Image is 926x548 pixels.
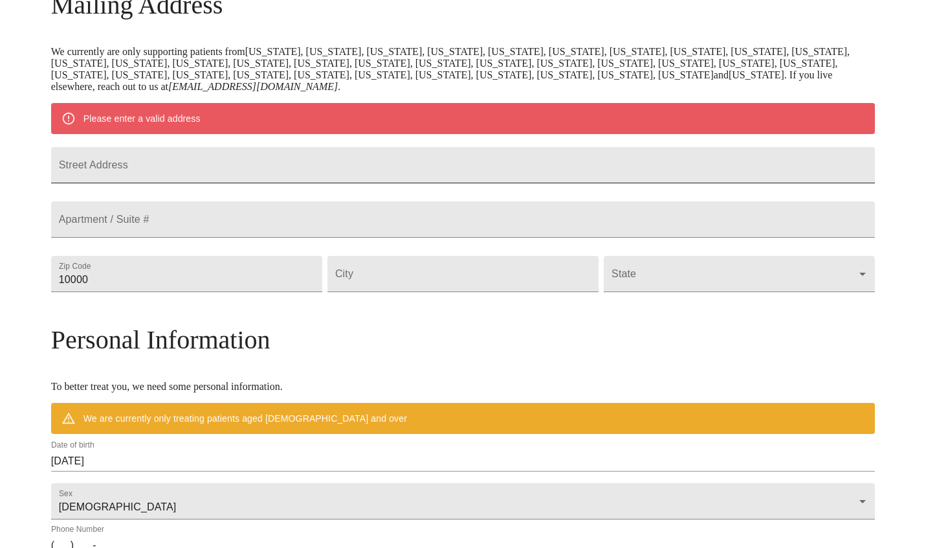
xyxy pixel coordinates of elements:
em: [EMAIL_ADDRESS][DOMAIN_NAME] [168,81,338,92]
div: ​ [604,256,875,292]
p: To better treat you, we need some personal information. [51,381,876,393]
label: Phone Number [51,526,104,534]
div: We are currently only treating patients aged [DEMOGRAPHIC_DATA] and over [83,407,407,430]
p: We currently are only supporting patients from [US_STATE], [US_STATE], [US_STATE], [US_STATE], [U... [51,46,876,93]
div: Please enter a valid address [83,107,201,130]
label: Date of birth [51,442,94,450]
h3: Personal Information [51,325,876,355]
div: [DEMOGRAPHIC_DATA] [51,483,876,519]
